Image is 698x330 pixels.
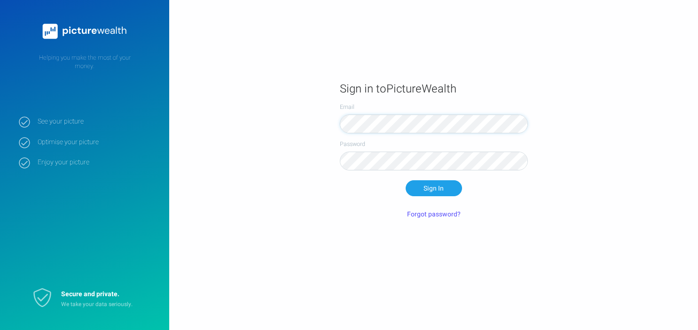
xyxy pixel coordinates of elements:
strong: Secure and private. [61,289,119,299]
strong: Optimise your picture [38,138,155,146]
p: We take your data seriously. [61,300,146,308]
h1: Sign in to PictureWealth [340,82,528,96]
img: PictureWealth [38,19,132,44]
button: Forgot password? [401,206,466,222]
button: Sign In [406,180,462,196]
label: Password [340,140,528,148]
label: Email [340,103,528,111]
strong: See your picture [38,117,155,126]
strong: Enjoy your picture [38,158,155,167]
p: Helping you make the most of your money. [19,54,150,70]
